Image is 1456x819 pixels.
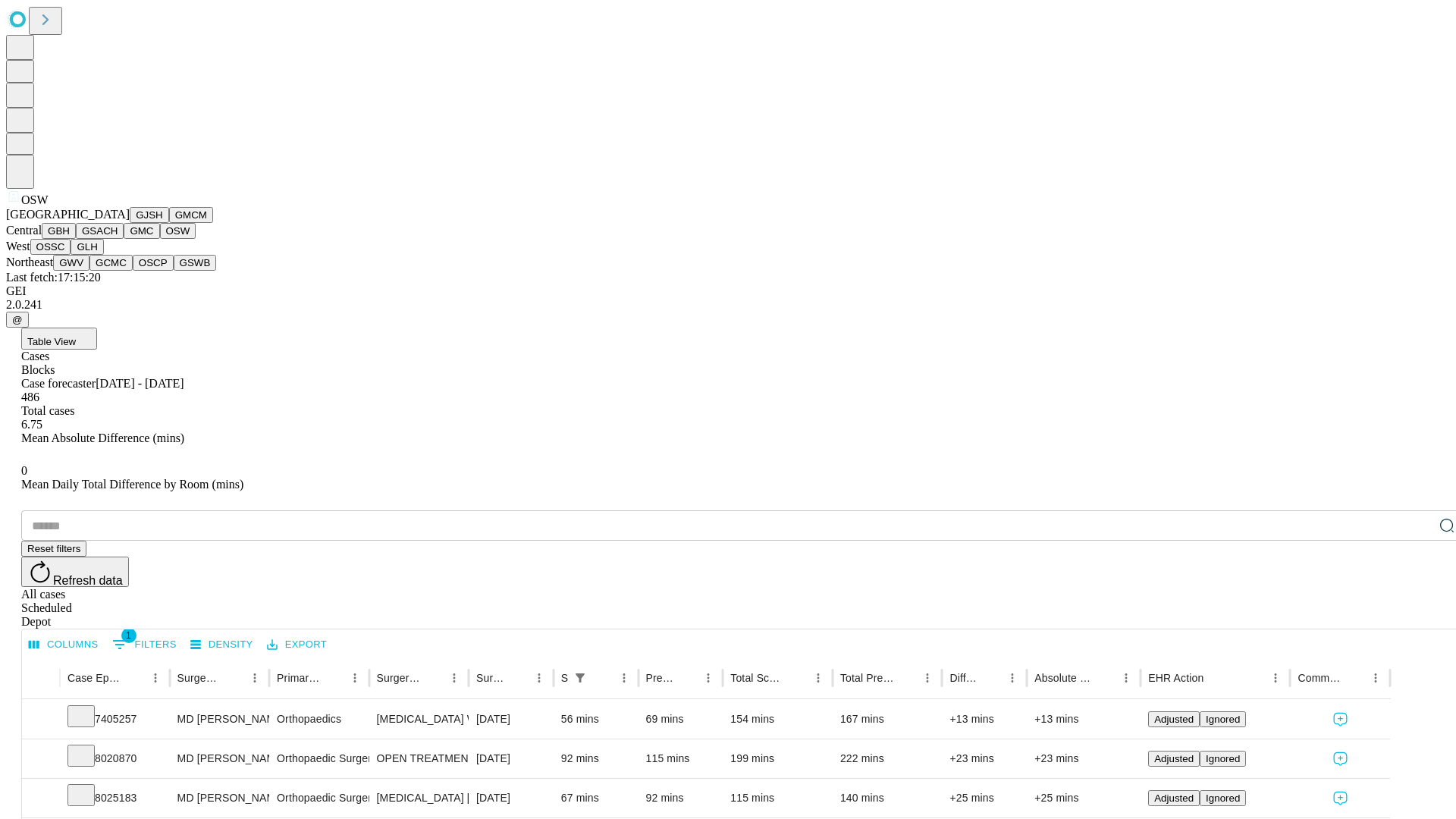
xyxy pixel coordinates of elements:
div: Orthopaedic Surgery [277,739,361,778]
button: Sort [1094,667,1116,689]
div: [DATE] [476,739,546,778]
button: Refresh data [21,557,129,587]
button: Adjusted [1148,711,1200,727]
button: Select columns [25,633,102,657]
div: 8020870 [67,739,162,778]
button: Expand [30,746,52,773]
div: MD [PERSON_NAME] [177,779,262,817]
div: +13 mins [949,700,1019,739]
div: EHR Action [1148,672,1203,684]
div: 199 mins [730,739,825,778]
button: Show filters [108,632,180,657]
div: [MEDICAL_DATA] [MEDICAL_DATA] [377,779,461,817]
button: Menu [698,667,719,689]
button: Sort [592,667,613,689]
button: Show filters [570,667,591,689]
button: Menu [1365,667,1386,689]
div: 154 mins [730,700,825,739]
span: Adjusted [1154,753,1194,764]
button: Menu [444,667,465,689]
button: GMC [124,223,159,239]
button: GBH [42,223,76,239]
div: Surgeon Name [177,672,221,684]
button: Table View [21,328,97,350]
div: Orthopaedic Surgery [277,779,361,817]
div: 2.0.241 [6,298,1450,312]
div: Scheduled In Room Duration [561,672,568,684]
button: Menu [1116,667,1137,689]
div: 92 mins [646,779,716,817]
div: MD [PERSON_NAME] [177,700,262,739]
div: 167 mins [840,700,935,739]
button: @ [6,312,29,328]
button: GMCM [169,207,213,223]
button: GSACH [76,223,124,239]
div: GEI [6,284,1450,298]
button: OSSC [30,239,71,255]
button: Sort [896,667,917,689]
div: +23 mins [949,739,1019,778]
div: 1 active filter [570,667,591,689]
button: Sort [676,667,698,689]
button: Menu [244,667,265,689]
span: Northeast [6,256,53,268]
span: Adjusted [1154,792,1194,804]
button: Sort [422,667,444,689]
span: 1 [121,628,136,643]
div: Comments [1298,672,1341,684]
span: Refresh data [53,574,123,587]
button: Menu [145,667,166,689]
button: Menu [808,667,829,689]
span: [GEOGRAPHIC_DATA] [6,208,130,221]
button: Expand [30,707,52,733]
div: Surgery Date [476,672,506,684]
button: Sort [1205,667,1226,689]
div: 140 mins [840,779,935,817]
div: +23 mins [1034,739,1133,778]
button: Adjusted [1148,751,1200,767]
button: Menu [613,667,635,689]
button: Sort [1344,667,1365,689]
button: Sort [786,667,808,689]
button: Density [187,633,257,657]
span: Total cases [21,404,74,417]
div: 115 mins [730,779,825,817]
span: 486 [21,391,39,403]
div: +25 mins [949,779,1019,817]
div: OPEN TREATMENT [MEDICAL_DATA] [377,739,461,778]
span: OSW [21,193,49,206]
div: 7405257 [67,700,162,739]
button: Menu [917,667,938,689]
button: OSW [160,223,196,239]
span: Case forecaster [21,377,96,390]
div: Difference [949,672,979,684]
button: GSWB [174,255,217,271]
span: 0 [21,464,27,477]
span: Ignored [1206,753,1240,764]
button: Sort [981,667,1002,689]
div: Case Epic Id [67,672,122,684]
span: 6.75 [21,418,42,431]
div: +25 mins [1034,779,1133,817]
span: Adjusted [1154,714,1194,725]
button: Menu [1002,667,1023,689]
span: Ignored [1206,792,1240,804]
span: [DATE] - [DATE] [96,377,184,390]
span: Central [6,224,42,237]
button: Ignored [1200,711,1246,727]
button: Expand [30,786,52,812]
div: Primary Service [277,672,321,684]
button: Sort [124,667,145,689]
div: Absolute Difference [1034,672,1093,684]
button: Menu [344,667,366,689]
div: Total Scheduled Duration [730,672,785,684]
div: MD [PERSON_NAME] [177,739,262,778]
div: [MEDICAL_DATA] WITH [MEDICAL_DATA] REPAIR [377,700,461,739]
span: Last fetch: 17:15:20 [6,271,101,284]
div: 69 mins [646,700,716,739]
span: Mean Daily Total Difference by Room (mins) [21,478,243,491]
div: Total Predicted Duration [840,672,895,684]
div: Surgery Name [377,672,421,684]
button: Menu [529,667,550,689]
button: Reset filters [21,541,86,557]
